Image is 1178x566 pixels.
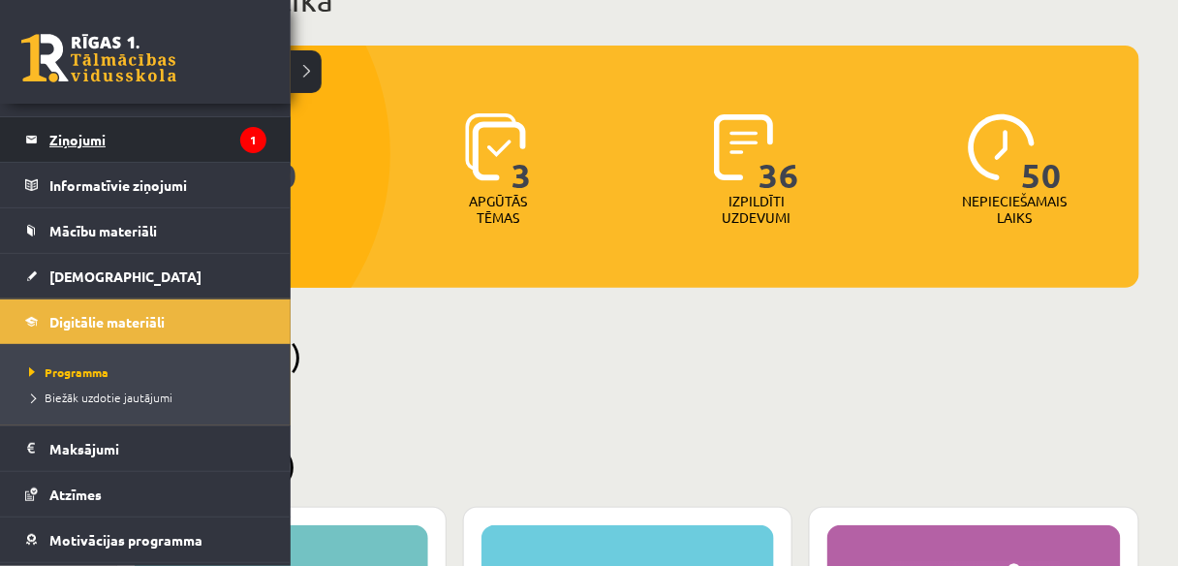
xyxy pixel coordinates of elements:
span: 36 [759,113,800,193]
span: Biežāk uzdotie jautājumi [24,390,172,405]
h2: Pabeigtie (3) [116,446,1139,484]
a: Motivācijas programma [25,518,266,562]
img: icon-learned-topics-4a711ccc23c960034f471b6e78daf4a3bad4a20eaf4de84257b87e66633f6470.svg [465,113,526,181]
span: Mācību materiāli [49,222,157,239]
a: Atzīmes [25,472,266,517]
a: Ziņojumi1 [25,117,266,162]
p: Izpildīti uzdevumi [719,193,794,226]
span: Digitālie materiāli [49,313,165,330]
a: [DEMOGRAPHIC_DATA] [25,254,266,299]
a: Informatīvie ziņojumi [25,163,266,207]
span: 3 [511,113,532,193]
p: Nepieciešamais laiks [963,193,1068,226]
legend: Ziņojumi [49,117,266,162]
a: Programma [24,363,271,381]
img: icon-completed-tasks-ad58ae20a441b2904462921112bc710f1caf180af7a3daa7317a5a94f2d26646.svg [714,113,774,181]
img: icon-clock-7be60019b62300814b6bd22b8e044499b485619524d84068768e800edab66f18.svg [968,113,1036,181]
a: Digitālie materiāli [25,299,266,344]
a: Maksājumi [25,426,266,471]
i: 1 [240,127,266,153]
legend: Informatīvie ziņojumi [49,163,266,207]
span: [DEMOGRAPHIC_DATA] [49,267,201,285]
span: 50 [1021,113,1062,193]
a: Rīgas 1. Tālmācības vidusskola [21,34,176,82]
span: Programma [24,364,108,380]
h2: Pieejamie (0) [116,336,1139,374]
p: Apgūtās tēmas [461,193,537,226]
span: Atzīmes [49,486,102,503]
legend: Maksājumi [49,426,266,471]
a: Biežāk uzdotie jautājumi [24,389,271,406]
span: Motivācijas programma [49,531,202,549]
a: Mācību materiāli [25,208,266,253]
